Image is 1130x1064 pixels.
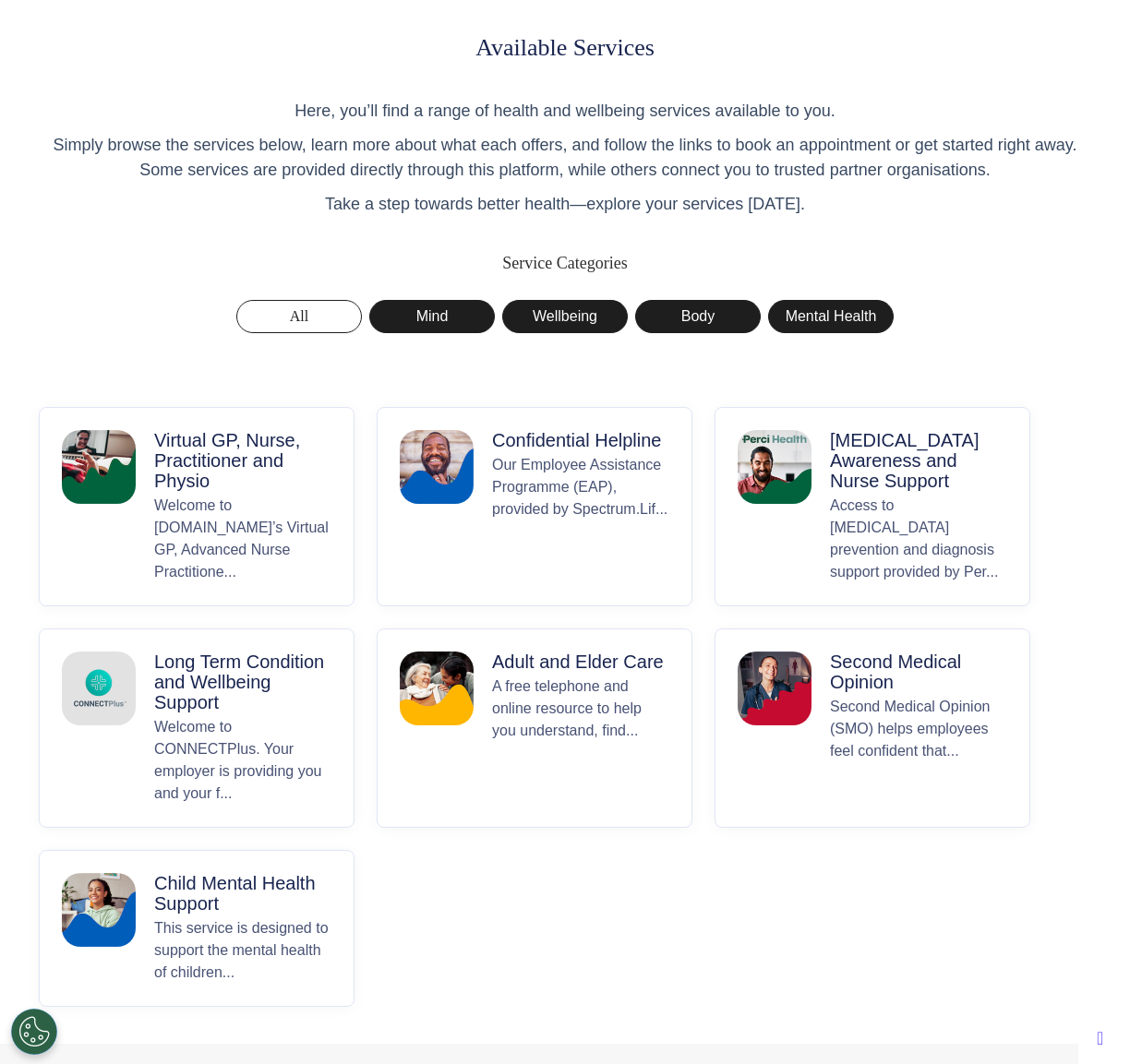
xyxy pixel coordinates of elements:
p: Second Medical Opinion [830,652,1007,692]
p: Long Term Condition and Wellbeing Support [154,652,331,712]
h1: Available Services [39,33,1091,62]
p: Here, you’ll find a range of health and wellbeing services available to you. [39,99,1091,124]
button: Body [635,300,761,333]
p: Simply browse the services below, learn more about what each offers, and follow the links to book... [39,133,1091,183]
button: Cancer Awareness and Nurse Support[MEDICAL_DATA] Awareness and Nurse SupportAccess to [MEDICAL_DA... [715,407,1030,606]
img: Second Medical Opinion [738,652,811,725]
h2: Service Categories [39,254,1091,274]
button: Mental Health [768,300,894,333]
button: All [236,300,362,333]
button: Confidential HelplineConfidential HelplineOur Employee Assistance Programme (EAP), provided by Sp... [377,407,692,606]
button: Virtual GP, Nurse, Practitioner and PhysioVirtual GP, Nurse, Practitioner and PhysioWelcome to [D... [39,407,355,606]
p: Confidential Helpline [492,430,669,450]
p: Child Mental Health Support [154,873,331,914]
p: Access to [MEDICAL_DATA] prevention and diagnosis support provided by Per... [830,495,1007,583]
img: Long Term Condition and Wellbeing Support [62,652,136,725]
button: Child Mental Health SupportChild Mental Health SupportThis service is designed to support the men... [39,850,355,1007]
p: Our Employee Assistance Programme (EAP), provided by Spectrum.Lif... [492,454,669,583]
button: Wellbeing [502,300,628,333]
img: Child Mental Health Support [62,873,136,947]
button: Adult and Elder CareAdult and Elder CareA free telephone and online resource to help you understa... [377,628,692,828]
button: Mind [369,300,495,333]
button: Long Term Condition and Wellbeing SupportLong Term Condition and Wellbeing SupportWelcome to CONN... [39,628,355,828]
img: Virtual GP, Nurse, Practitioner and Physio [62,430,136,504]
p: Second Medical Opinion (SMO) helps employees feel confident that... [830,696,1007,805]
p: [MEDICAL_DATA] Awareness and Nurse Support [830,430,1007,491]
p: Take a step towards better health—explore your services [DATE]. [39,192,1091,217]
p: Welcome to CONNECTPlus. Your employer is providing you and your f... [154,716,331,805]
img: Adult and Elder Care [400,652,474,725]
p: Virtual GP, Nurse, Practitioner and Physio [154,430,331,491]
img: Cancer Awareness and Nurse Support [738,430,811,504]
button: Second Medical OpinionSecond Medical OpinionSecond Medical Opinion (SMO) helps employees feel con... [715,628,1030,828]
p: This service is designed to support the mental health of children... [154,917,331,984]
p: A free telephone and online resource to help you understand, find... [492,675,669,805]
p: Welcome to [DOMAIN_NAME]’s Virtual GP, Advanced Nurse Practitione... [154,495,331,583]
p: Adult and Elder Care [492,652,669,672]
button: Open Preferences [11,1009,57,1055]
img: Confidential Helpline [400,430,474,504]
